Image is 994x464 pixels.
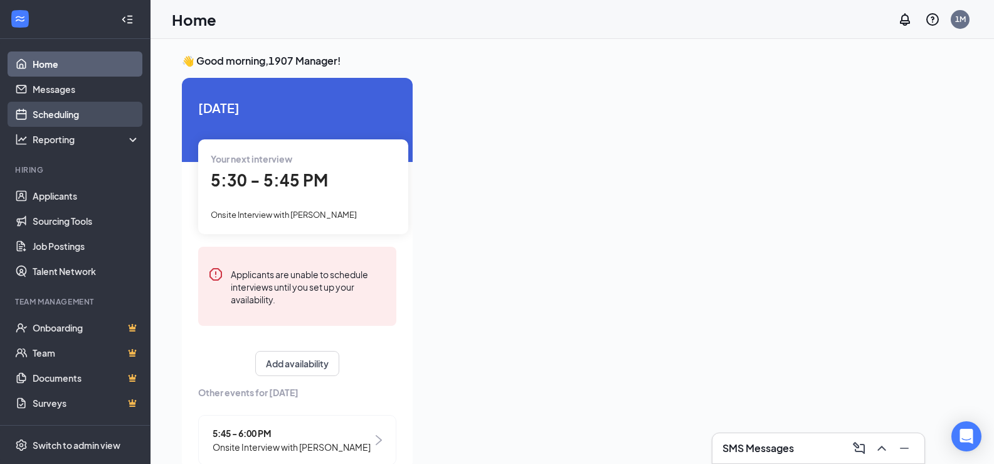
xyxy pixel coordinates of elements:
a: TeamCrown [33,340,140,365]
button: ComposeMessage [849,438,869,458]
div: Open Intercom Messenger [951,421,981,451]
a: Home [33,51,140,77]
button: Minimize [894,438,914,458]
div: Reporting [33,133,140,146]
div: Switch to admin view [33,439,120,451]
svg: Error [208,267,223,282]
span: Onsite Interview with [PERSON_NAME] [211,210,357,220]
h3: 👋 Good morning, 1907 Manager ! [182,54,963,68]
div: 1M [955,14,966,24]
div: Applicants are unable to schedule interviews until you set up your availability. [231,267,386,306]
div: Team Management [15,296,137,307]
svg: Analysis [15,133,28,146]
a: Scheduling [33,102,140,127]
a: SurveysCrown [33,391,140,416]
button: Add availability [255,351,339,376]
span: 5:30 - 5:45 PM [211,170,328,190]
svg: ChevronUp [874,441,889,456]
span: 5:45 - 6:00 PM [213,426,371,440]
svg: Minimize [897,441,912,456]
svg: QuestionInfo [925,12,940,27]
div: Hiring [15,165,137,175]
svg: Settings [15,439,28,451]
a: Messages [33,77,140,102]
span: Other events for [DATE] [198,386,396,399]
button: ChevronUp [872,438,892,458]
span: [DATE] [198,98,396,117]
a: Job Postings [33,234,140,259]
h3: SMS Messages [722,441,794,455]
a: OnboardingCrown [33,315,140,340]
svg: Notifications [897,12,912,27]
h1: Home [172,9,216,30]
svg: WorkstreamLogo [14,13,26,25]
span: Your next interview [211,153,292,165]
a: Talent Network [33,259,140,284]
a: Sourcing Tools [33,208,140,234]
svg: Collapse [121,13,134,26]
span: Onsite Interview with [PERSON_NAME] [213,440,371,454]
a: DocumentsCrown [33,365,140,391]
svg: ComposeMessage [852,441,867,456]
a: Applicants [33,183,140,208]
